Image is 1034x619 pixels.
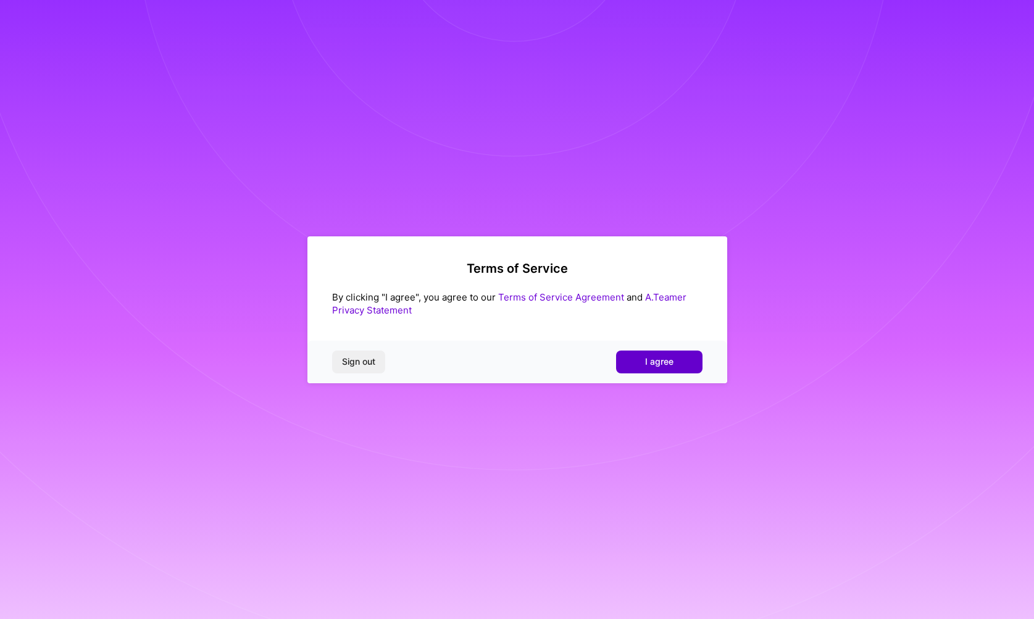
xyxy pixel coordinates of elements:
[342,355,375,368] span: Sign out
[332,291,703,317] div: By clicking "I agree", you agree to our and
[616,351,703,373] button: I agree
[645,355,673,368] span: I agree
[332,351,385,373] button: Sign out
[498,291,624,303] a: Terms of Service Agreement
[332,261,703,276] h2: Terms of Service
